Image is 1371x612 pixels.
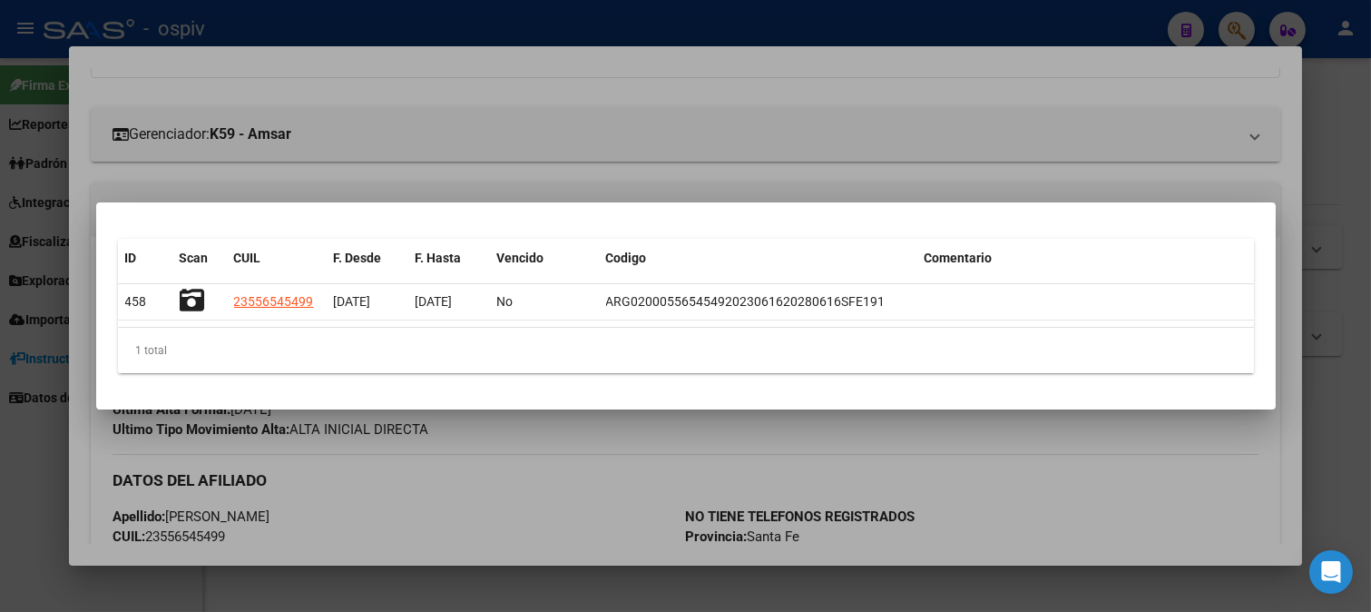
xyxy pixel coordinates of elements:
span: 23556545499 [234,294,314,309]
datatable-header-cell: F. Hasta [408,239,490,278]
datatable-header-cell: Scan [172,239,227,278]
span: F. Hasta [416,251,462,265]
span: [DATE] [416,294,453,309]
datatable-header-cell: Vencido [490,239,599,278]
datatable-header-cell: ID [118,239,172,278]
span: [DATE] [334,294,371,309]
span: Comentario [925,251,993,265]
span: Codigo [606,251,647,265]
datatable-header-cell: CUIL [227,239,327,278]
span: ARG02000556545492023061620280616SFE191 [606,294,886,309]
span: CUIL [234,251,261,265]
div: 1 total [118,328,1254,373]
span: F. Desde [334,251,382,265]
div: Open Intercom Messenger [1309,550,1353,594]
span: No [497,294,514,309]
datatable-header-cell: Codigo [599,239,917,278]
datatable-header-cell: F. Desde [327,239,408,278]
span: 458 [125,294,147,309]
span: ID [125,251,137,265]
span: Vencido [497,251,544,265]
span: Scan [180,251,209,265]
datatable-header-cell: Comentario [917,239,1254,278]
